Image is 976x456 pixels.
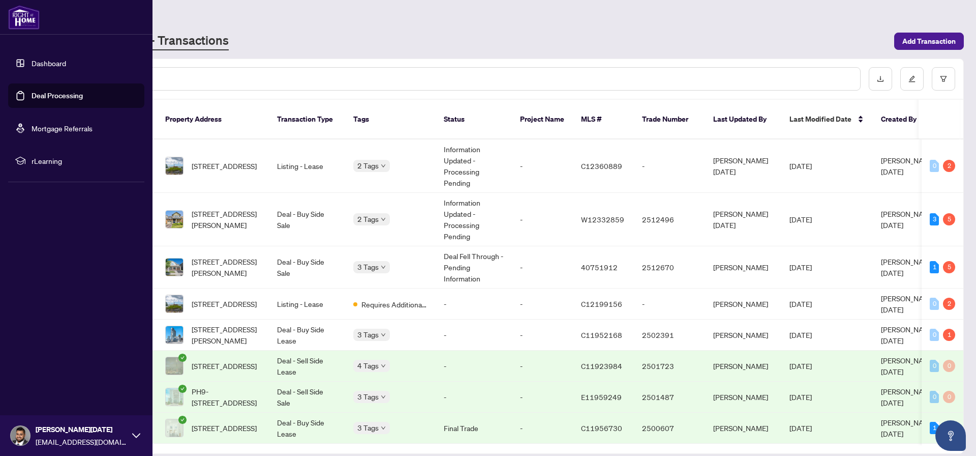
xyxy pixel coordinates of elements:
[192,160,257,172] span: [STREET_ADDRESS]
[789,215,812,224] span: [DATE]
[361,299,428,310] span: Requires Additional Docs
[581,423,622,433] span: C11956730
[705,320,781,351] td: [PERSON_NAME]
[436,100,512,139] th: Status
[178,416,187,424] span: check-circle
[381,332,386,337] span: down
[436,193,512,246] td: Information Updated - Processing Pending
[512,320,573,351] td: -
[192,298,257,309] span: [STREET_ADDRESS]
[881,325,936,345] span: [PERSON_NAME][DATE]
[789,330,812,339] span: [DATE]
[166,211,183,228] img: thumbnail-img
[705,100,781,139] th: Last Updated By
[357,329,379,340] span: 3 Tags
[436,320,512,351] td: -
[36,436,127,447] span: [EMAIL_ADDRESS][DOMAIN_NAME]
[166,357,183,375] img: thumbnail-img
[11,426,30,445] img: Profile Icon
[930,298,939,310] div: 0
[930,391,939,403] div: 0
[789,299,812,308] span: [DATE]
[932,67,955,91] button: filter
[357,422,379,434] span: 3 Tags
[512,289,573,320] td: -
[32,91,83,100] a: Deal Processing
[789,423,812,433] span: [DATE]
[705,413,781,444] td: [PERSON_NAME]
[881,387,936,407] span: [PERSON_NAME][DATE]
[269,100,345,139] th: Transaction Type
[512,382,573,413] td: -
[192,422,257,434] span: [STREET_ADDRESS]
[357,160,379,172] span: 2 Tags
[581,330,622,339] span: C11952168
[873,100,934,139] th: Created By
[32,59,66,68] a: Dashboard
[512,413,573,444] td: -
[436,139,512,193] td: Information Updated - Processing Pending
[581,299,622,308] span: C12199156
[269,246,345,289] td: Deal - Buy Side Sale
[357,261,379,273] span: 3 Tags
[894,33,964,50] button: Add Transaction
[705,193,781,246] td: [PERSON_NAME][DATE]
[943,213,955,225] div: 5
[881,156,936,176] span: [PERSON_NAME][DATE]
[581,361,622,370] span: C11923984
[581,392,622,402] span: E11959249
[943,298,955,310] div: 2
[269,382,345,413] td: Deal - Sell Side Sale
[881,418,936,438] span: [PERSON_NAME][DATE]
[381,363,386,368] span: down
[8,5,40,30] img: logo
[789,263,812,272] span: [DATE]
[634,100,705,139] th: Trade Number
[930,213,939,225] div: 3
[166,295,183,312] img: thumbnail-img
[900,67,924,91] button: edit
[166,259,183,276] img: thumbnail-img
[512,193,573,246] td: -
[881,294,936,314] span: [PERSON_NAME][DATE]
[634,413,705,444] td: 2500607
[943,360,955,372] div: 0
[869,67,892,91] button: download
[166,326,183,344] img: thumbnail-img
[269,193,345,246] td: Deal - Buy Side Sale
[634,351,705,382] td: 2501723
[178,385,187,393] span: check-circle
[166,157,183,175] img: thumbnail-img
[881,209,936,230] span: [PERSON_NAME][DATE]
[943,261,955,273] div: 5
[512,139,573,193] td: -
[943,160,955,172] div: 2
[930,360,939,372] div: 0
[178,354,187,362] span: check-circle
[634,382,705,413] td: 2501487
[705,246,781,289] td: [PERSON_NAME]
[436,413,512,444] td: Final Trade
[634,193,705,246] td: 2512496
[705,351,781,382] td: [PERSON_NAME]
[381,163,386,168] span: down
[269,351,345,382] td: Deal - Sell Side Lease
[781,100,873,139] th: Last Modified Date
[381,425,386,431] span: down
[32,155,137,166] span: rLearning
[357,213,379,225] span: 2 Tags
[192,256,261,278] span: [STREET_ADDRESS][PERSON_NAME]
[192,386,261,408] span: PH9-[STREET_ADDRESS]
[357,391,379,403] span: 3 Tags
[789,392,812,402] span: [DATE]
[705,382,781,413] td: [PERSON_NAME]
[381,394,386,400] span: down
[581,215,624,224] span: W12332859
[166,388,183,406] img: thumbnail-img
[36,424,127,435] span: [PERSON_NAME][DATE]
[345,100,436,139] th: Tags
[512,100,573,139] th: Project Name
[634,139,705,193] td: -
[192,324,261,346] span: [STREET_ADDRESS][PERSON_NAME]
[705,289,781,320] td: [PERSON_NAME]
